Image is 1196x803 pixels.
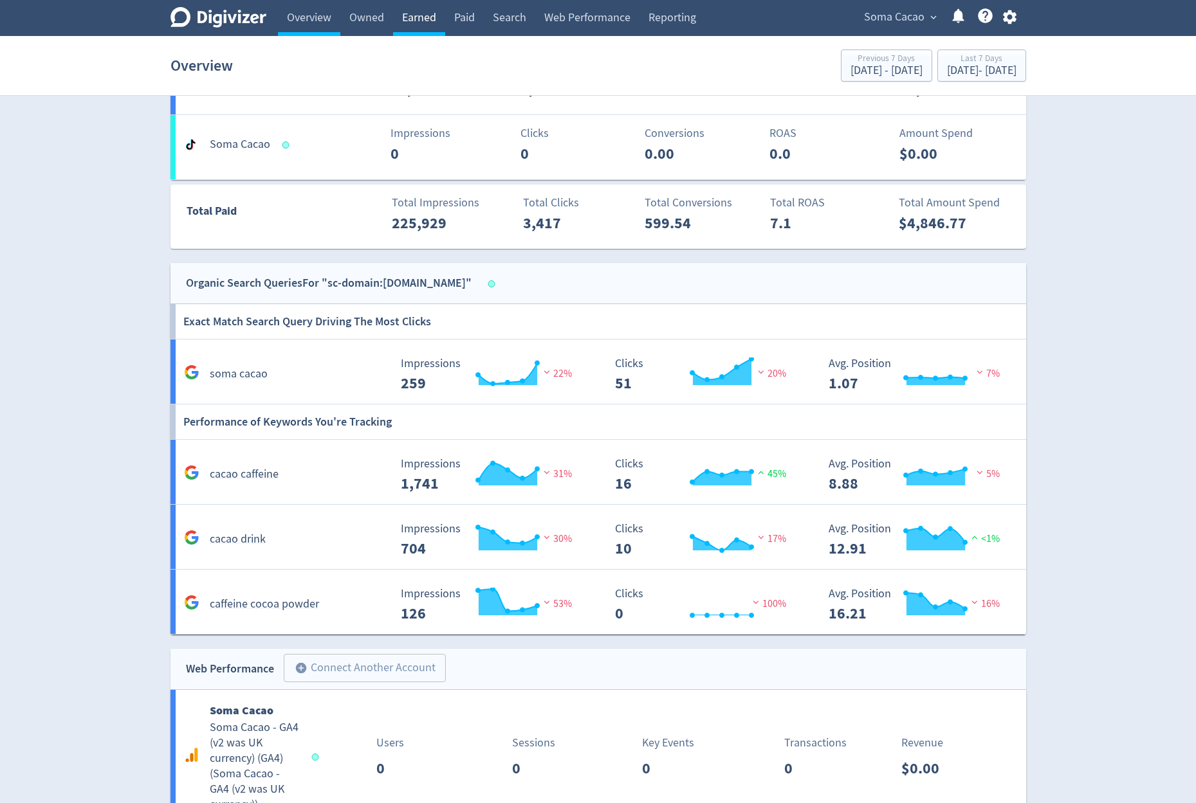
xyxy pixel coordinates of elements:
svg: Impressions 259 [394,357,587,392]
span: 16% [968,597,1000,610]
p: 7.1 [770,212,844,235]
svg: Clicks 51 [609,357,802,392]
div: Last 7 Days [947,54,1017,65]
span: 20% [755,367,786,380]
a: cacao caffeine Impressions 1,741 Impressions 1,741 31% Clicks 16 Clicks 16 45% Avg. Position 8.88... [170,440,1026,505]
h5: cacao caffeine [210,467,279,482]
h1: Overview [170,45,233,86]
p: $0.00 [901,757,950,780]
p: Key Events [642,734,694,752]
p: Impressions [391,125,507,142]
p: 0 [642,757,661,780]
p: Clicks [520,125,637,142]
p: 0.0 [769,142,843,165]
p: 0.00 [645,142,719,165]
p: Revenue [901,734,950,752]
p: 0 [784,757,803,780]
a: Soma CacaoImpressions0Clicks0Conversions0.00ROAS0.0Amount Spend$0.00 [170,115,1026,179]
a: soma cacao Impressions 259 Impressions 259 22% Clicks 51 Clicks 51 20% Avg. Position 1.07 Avg. Po... [170,339,1026,404]
button: Last 7 Days[DATE]- [DATE] [937,50,1026,82]
p: Total Conversions [645,194,761,212]
p: 3,417 [523,212,597,235]
div: [DATE] - [DATE] [947,65,1017,77]
div: Web Performance [186,660,274,678]
svg: Avg. Position 12.91 [822,523,1015,557]
p: 0 [376,757,395,780]
img: negative-performance.svg [968,597,981,607]
p: $4,846.77 [899,212,973,235]
span: 5% [973,467,1000,480]
p: Conversions [645,125,761,142]
span: 17% [755,532,786,545]
p: ROAS [769,125,886,142]
img: negative-performance.svg [540,597,553,607]
svg: Google Analytics [184,747,199,762]
a: caffeine cocoa powder Impressions 126 Impressions 126 53% Clicks 0 Clicks 0 100% Avg. Position 16... [170,570,1026,635]
img: positive-performance.svg [968,532,981,542]
a: cacao drink Impressions 704 Impressions 704 30% Clicks 10 Clicks 10 17% Avg. Position 12.91 Avg. ... [170,505,1026,570]
img: negative-performance.svg [750,597,762,607]
div: Total Paid [171,202,313,226]
p: 0 [391,142,465,165]
b: Soma Cacao [210,703,273,718]
img: negative-performance.svg [540,532,553,542]
div: Previous 7 Days [851,54,923,65]
h5: cacao drink [210,532,266,547]
button: Connect Another Account [284,654,446,682]
span: add_circle [295,662,308,674]
h6: Performance of Keywords You're Tracking [183,404,392,439]
p: Users [376,734,404,752]
span: Data last synced: 12 Aug 2025, 9:01pm (AEST) [282,141,293,149]
h6: Exact Match Search Query Driving The Most Clicks [183,304,431,339]
h5: soma cacao [210,366,268,382]
span: 53% [540,597,572,610]
p: Total Impressions [392,194,508,212]
img: negative-performance.svg [755,532,768,542]
span: 100% [750,597,786,610]
svg: Clicks 16 [609,458,802,492]
p: Total ROAS [770,194,887,212]
span: expand_more [928,12,939,23]
svg: Clicks 0 [609,588,802,622]
span: Data last synced: 13 Aug 2025, 1:02am (AEST) [311,753,322,761]
span: Soma Cacao [864,7,925,28]
button: Previous 7 Days[DATE] - [DATE] [841,50,932,82]
h5: caffeine cocoa powder [210,597,319,612]
p: 599.54 [645,212,719,235]
a: Connect Another Account [274,656,446,682]
svg: Google Analytics [184,365,199,380]
span: 7% [973,367,1000,380]
svg: Impressions 1,741 [394,458,587,492]
p: $0.00 [899,142,973,165]
span: 45% [755,467,786,480]
p: Transactions [784,734,847,752]
svg: Avg. Position 8.88 [822,458,1015,492]
img: positive-performance.svg [755,467,768,477]
div: [DATE] - [DATE] [851,65,923,77]
span: 31% [540,467,572,480]
span: <1% [968,532,1000,545]
img: negative-performance.svg [973,367,986,377]
span: 30% [540,532,572,545]
svg: Avg. Position 16.21 [822,588,1015,622]
p: Total Clicks [523,194,639,212]
svg: Impressions 126 [394,588,587,622]
h5: Soma Cacao [210,137,270,152]
span: 22% [540,367,572,380]
p: 0 [520,142,594,165]
svg: Google Analytics [184,595,199,610]
svg: Google Analytics [184,530,199,545]
span: Data last synced: 13 Aug 2025, 1:02pm (AEST) [488,280,499,287]
svg: Clicks 10 [609,523,802,557]
img: negative-performance.svg [755,367,768,377]
p: 225,929 [392,212,466,235]
button: Soma Cacao [860,7,940,28]
svg: Google Analytics [184,465,199,480]
img: negative-performance.svg [973,467,986,477]
img: negative-performance.svg [540,367,553,377]
div: Organic Search Queries For "sc-domain:[DOMAIN_NAME]" [186,274,472,293]
img: negative-performance.svg [540,467,553,477]
svg: Impressions 704 [394,523,587,557]
p: 0 [512,757,531,780]
p: Amount Spend [899,125,1016,142]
